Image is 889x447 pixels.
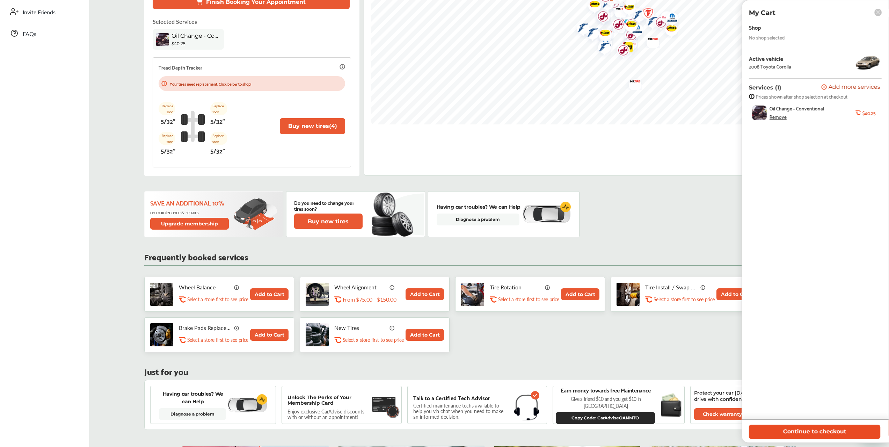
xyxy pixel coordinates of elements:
[294,214,363,229] button: Buy new tires
[210,115,225,126] p: 5/32"
[150,323,173,346] img: brake-pads-replacement-thumb.jpg
[862,110,875,116] b: $40.25
[23,8,56,17] span: Invite Friends
[210,132,227,145] p: Replace soon
[649,13,667,35] div: Map marker
[413,404,509,418] p: Certified maintenance techs available to help you via chat when you need to make an informed deci...
[556,395,656,409] p: Give a friend $10 and you get $10 in [GEOGRAPHIC_DATA]
[821,84,882,91] a: Add more services
[591,7,609,29] div: Map marker
[153,17,197,26] p: Selected Services
[187,337,248,343] p: Select a store first to see price
[716,288,755,300] button: Add to Cart
[571,19,590,39] img: logo-goodyear.png
[522,205,571,224] img: diagnose-vehicle.c84bcb0a.svg
[437,203,520,211] p: Having car troubles? We can Help
[571,19,589,39] div: Map marker
[593,25,612,43] img: Midas+Logo_RGB.png
[150,209,230,215] p: on maintenance & repairs
[187,296,248,303] p: Select a store first to see price
[287,409,371,420] p: Enjoy exclusive CarAdvise discounts with or without an appointment!
[770,114,787,120] div: Remove
[545,284,551,290] img: info_icon_vector.svg
[756,94,847,99] span: Prices shown after shop selection at checkout
[334,284,387,290] p: Wheel Alignment
[6,2,82,21] a: Invite Friends
[581,23,598,44] div: Map marker
[386,404,400,418] img: badge.f18848ea.svg
[514,395,539,420] img: headphones.1b115f31.svg
[144,253,248,260] p: Frequently booked services
[498,296,559,303] p: Select a store first to see price
[641,33,659,48] div: Map marker
[694,390,771,402] p: Protect your car [DATE] and drive with confidence!
[655,8,673,30] div: Map marker
[829,84,880,91] span: Add more services
[620,16,638,34] img: Midas+Logo_RGB.png
[294,200,363,211] p: Do you need to change your tires soon?
[749,55,791,62] div: Active vehicle
[306,283,329,306] img: wheel-alignment-thumb.jpg
[620,16,637,34] div: Map marker
[645,284,698,290] p: Tire Install / Swap Tires
[156,33,169,46] img: oil-change-thumb.jpg
[179,284,231,290] p: Wheel Balance
[159,63,202,71] p: Tread Depth Tracker
[490,284,542,290] p: Tire Rotation
[612,41,630,63] img: logo-jiffylube.png
[560,202,571,212] img: cardiogram-logo.18e20815.svg
[624,75,641,90] div: Map marker
[654,296,715,303] p: Select a store first to see price
[607,15,625,37] img: logo-jiffylube.png
[371,189,417,239] img: new-tire.a0c7fe23.svg
[700,284,706,290] img: info_icon_vector.svg
[6,24,82,42] a: FAQs
[294,214,364,229] a: Buy new tires
[660,20,677,38] div: Map marker
[592,6,610,28] div: Map marker
[616,37,635,59] img: logo-meineke.png
[172,41,185,46] b: $40.25
[607,15,624,37] div: Map marker
[661,9,679,29] img: logo-mopar.png
[287,395,369,406] p: Unlock The Perks of Your Membership Card
[624,75,642,90] img: logo-mrtire.png
[854,52,882,73] img: 4398_st0640_046.jpg
[234,198,277,231] img: update-membership.81812027.svg
[389,284,395,290] img: info_icon_vector.svg
[749,9,775,17] p: My Cart
[159,408,226,420] a: Diagnose a problem
[636,3,654,26] div: Map marker
[306,323,329,346] img: new-tires-thumb.jpg
[437,214,519,225] a: Diagnose a problem
[389,325,395,331] img: info_icon_vector.svg
[749,64,791,69] div: 2008 Toyota Corolla
[752,106,767,120] img: oil-change-thumb.jpg
[343,296,396,303] p: From $75.00 - $150.00
[227,397,267,413] img: diagnose-vehicle.c84bcb0a.svg
[234,284,240,290] img: info_icon_vector.svg
[593,25,611,43] div: Map marker
[413,395,490,401] p: Talk to a Certified Tech Advisor
[144,368,188,374] p: Just for you
[280,118,345,134] button: Buy new tires(4)
[612,41,629,63] div: Map marker
[159,390,227,405] p: Having car troubles? We can Help
[593,38,611,58] img: logo-goodyear.png
[531,391,539,399] img: check-icon.521c8815.svg
[150,199,230,207] p: Save an additional 10%
[655,8,674,30] img: logo-pepboys.png
[661,393,682,417] img: black-wallet.e93b9b5d.svg
[749,84,781,91] p: Services (1)
[343,337,404,343] p: Select a store first to see price
[616,37,634,59] div: Map marker
[561,288,599,300] button: Add to Cart
[406,329,444,341] button: Add to Cart
[821,84,880,91] button: Add more services
[581,23,599,44] img: logo-goodyear.png
[210,102,227,115] p: Replace soon
[749,94,755,99] img: info-strock.ef5ea3fe.svg
[159,132,176,145] p: Replace soon
[593,38,610,58] div: Map marker
[749,22,761,32] div: Shop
